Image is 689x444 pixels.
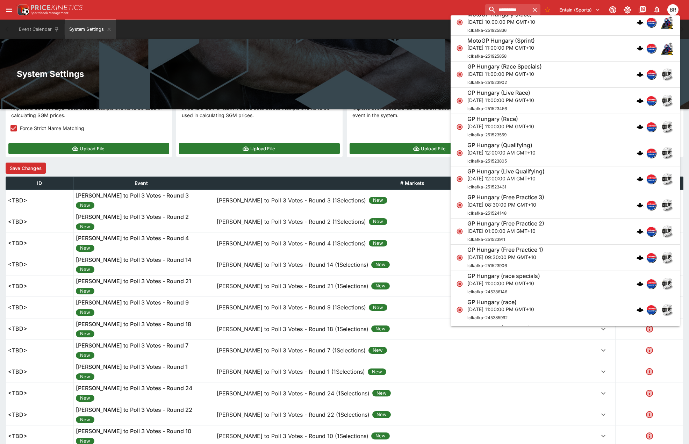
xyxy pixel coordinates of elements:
[65,20,116,39] button: System Settings
[76,395,94,402] span: New
[76,321,191,328] h6: [PERSON_NAME] to Poll 3 Votes - Round 18
[467,18,535,26] p: [DATE] 10:00:00 PM GMT+10
[646,227,656,236] div: lclkafka
[217,217,366,226] p: [PERSON_NAME] to Poll 3 Votes - Round 2 (1Selections)
[76,288,94,295] span: New
[456,306,463,313] svg: Closed
[660,67,674,81] img: motorracing.png
[8,347,71,354] h6: <TBD>
[660,15,674,29] img: motorcycle.png
[217,303,366,311] p: [PERSON_NAME] to Poll 3 Votes - Round 9 (1Selections)
[467,28,507,33] span: lclkafka-251925836
[15,3,29,17] img: PriceKinetics Logo
[646,305,656,315] div: lclkafka
[76,245,94,252] span: New
[76,373,94,380] span: New
[660,94,674,108] img: motorracing.png
[76,299,189,306] h6: [PERSON_NAME] to Poll 3 Votes - Round 9
[371,261,390,268] span: New
[73,177,209,189] th: Event
[8,432,71,440] h6: <TBD>
[637,176,644,182] img: logo-cerberus.svg
[637,228,644,235] img: logo-cerberus.svg
[371,325,390,332] span: New
[179,143,340,154] button: Upload File
[467,70,542,78] p: [DATE] 11:00:00 PM GMT+10
[467,184,506,189] span: lclkafka-251523431
[182,104,337,119] p: Imports a CSV of team metrics data across multiple events to be used in calculating SGM prices.
[637,306,644,313] div: cerberus
[637,71,644,78] div: cerberus
[467,142,532,149] h6: GP Hungary (Qualifying)
[651,3,663,16] button: Notifications
[467,194,544,201] h6: GP Hungary (Free Practice 3)
[11,104,166,119] p: Imports a CSV of Player data across multiple events to be used in calculating SGM prices.
[555,4,604,15] button: Select Tenant
[647,70,656,79] img: lclkafka.png
[31,12,69,15] img: Sportsbook Management
[467,272,540,280] h6: GP Hungary (race specials)
[352,104,508,119] p: Imports event data stored in a JSON document as a new manual event in the system.
[372,411,391,418] span: New
[211,215,613,229] button: [PERSON_NAME] to Poll 3 Votes - Round 2 (1Selections) New
[637,97,644,104] div: cerberus
[211,279,613,293] button: [PERSON_NAME] to Poll 3 Votes - Round 21 (1Selections) New
[76,363,188,371] h6: [PERSON_NAME] to Poll 3 Votes - Round 1
[211,408,613,422] button: [PERSON_NAME] to Poll 3 Votes - Round 22 (1Selections) New
[456,123,463,130] svg: Closed
[637,19,644,26] img: logo-cerberus.svg
[456,19,463,26] svg: Closed
[211,429,613,443] button: [PERSON_NAME] to Poll 3 Votes - Round 10 (1Selections) New
[76,223,94,230] span: New
[660,303,674,317] img: motorracing.png
[76,278,191,285] h6: [PERSON_NAME] to Poll 3 Votes - Round 21
[467,306,534,313] p: [DATE] 11:00:00 PM GMT+10
[8,325,71,332] h6: <TBD>
[15,20,64,39] button: Event Calendar
[647,253,656,262] img: lclkafka.png
[646,174,656,184] div: lclkafka
[660,41,674,55] img: motorcycle.png
[660,198,674,212] img: motorracing.png
[660,146,674,160] img: motorracing.png
[456,202,463,209] svg: Closed
[467,253,543,261] p: [DATE] 09:30:00 PM GMT+10
[371,282,390,289] span: New
[217,346,366,355] p: [PERSON_NAME] to Poll 3 Votes - Round 7 (1Selections)
[467,89,530,96] h6: GP Hungary (Live Race)
[456,150,463,157] svg: Closed
[467,53,507,59] span: lclkafka-251925858
[647,149,656,158] img: lclkafka.png
[217,239,366,248] p: [PERSON_NAME] to Poll 3 Votes - Round 4 (1Selections)
[467,263,507,268] span: lclkafka-251523906
[646,96,656,106] div: lclkafka
[456,280,463,287] svg: Closed
[369,240,387,247] span: New
[467,80,507,85] span: lclkafka-251523902
[637,45,644,52] div: cerberus
[637,228,644,235] div: cerberus
[76,406,192,414] h6: [PERSON_NAME] to Poll 3 Votes - Round 22
[76,352,94,359] span: New
[350,143,510,154] button: Upload File
[217,196,366,205] p: [PERSON_NAME] to Poll 3 Votes - Round 3 (1Selections)
[456,254,463,261] svg: Closed
[467,149,536,156] p: [DATE] 12:00:00 AM GMT+10
[467,123,534,130] p: [DATE] 11:00:00 PM GMT+10
[637,202,644,209] img: logo-cerberus.svg
[646,148,656,158] div: lclkafka
[76,416,94,423] span: New
[637,254,644,261] div: cerberus
[647,279,656,288] img: lclkafka.png
[467,280,540,287] p: [DATE] 11:00:00 PM GMT+10
[371,432,390,439] span: New
[217,282,368,290] p: [PERSON_NAME] to Poll 3 Votes - Round 21 (1Selections)
[467,289,507,294] span: lclkafka-245386146
[76,309,94,316] span: New
[211,300,613,314] button: [PERSON_NAME] to Poll 3 Votes - Round 9 (1Selections) New
[467,37,535,44] h6: MotoGP Hungary (Sprint)
[467,63,542,70] h6: GP Hungary (Race Specials)
[76,192,189,199] h6: [PERSON_NAME] to Poll 3 Votes - Round 3
[211,258,613,272] button: [PERSON_NAME] to Poll 3 Votes - Round 14 (1Selections) New
[217,432,368,440] p: [PERSON_NAME] to Poll 3 Votes - Round 10 (1Selections)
